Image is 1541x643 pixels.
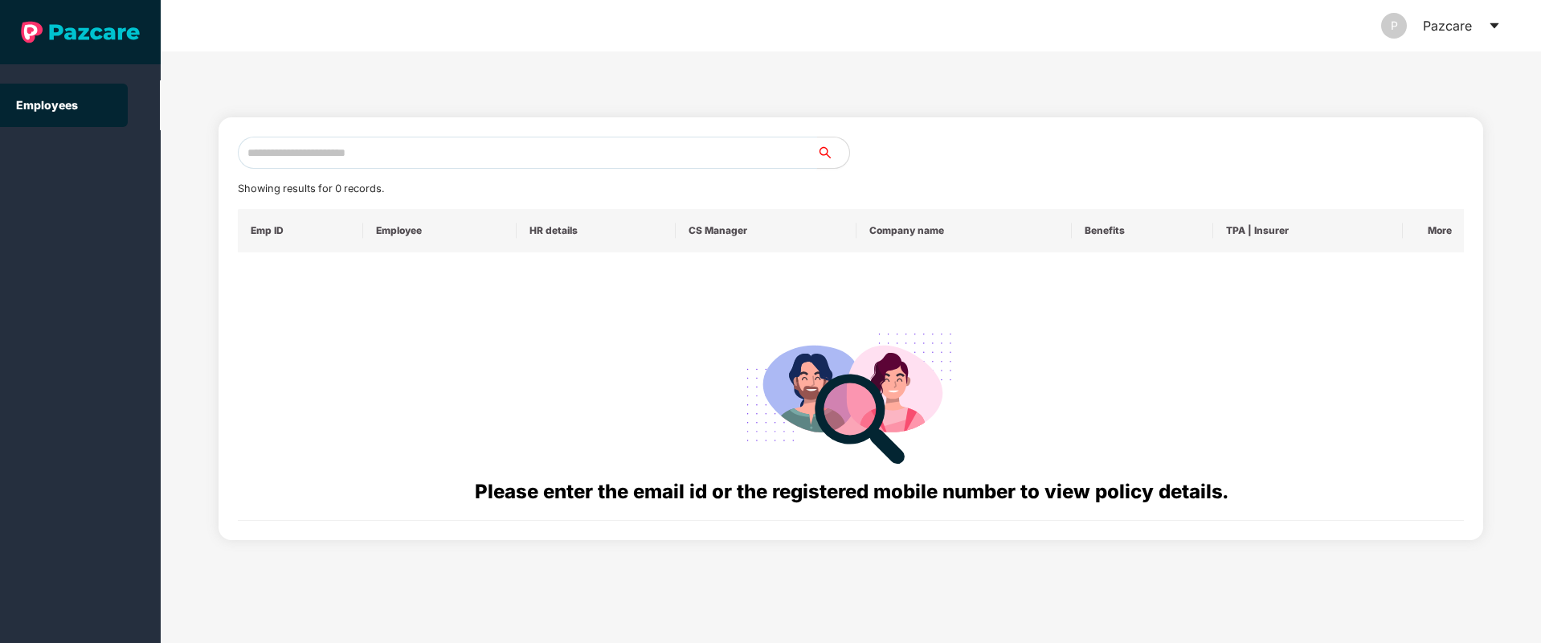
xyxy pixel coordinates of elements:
[816,137,850,169] button: search
[1072,209,1213,252] th: Benefits
[363,209,517,252] th: Employee
[1213,209,1403,252] th: TPA | Insurer
[238,209,364,252] th: Emp ID
[517,209,675,252] th: HR details
[856,209,1072,252] th: Company name
[475,480,1228,503] span: Please enter the email id or the registered mobile number to view policy details.
[1403,209,1464,252] th: More
[1488,19,1501,32] span: caret-down
[676,209,856,252] th: CS Manager
[1391,13,1398,39] span: P
[238,182,384,195] span: Showing results for 0 records.
[735,313,967,477] img: svg+xml;base64,PHN2ZyB4bWxucz0iaHR0cDovL3d3dy53My5vcmcvMjAwMC9zdmciIHdpZHRoPSIyODgiIGhlaWdodD0iMj...
[816,146,849,159] span: search
[16,98,78,112] a: Employees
